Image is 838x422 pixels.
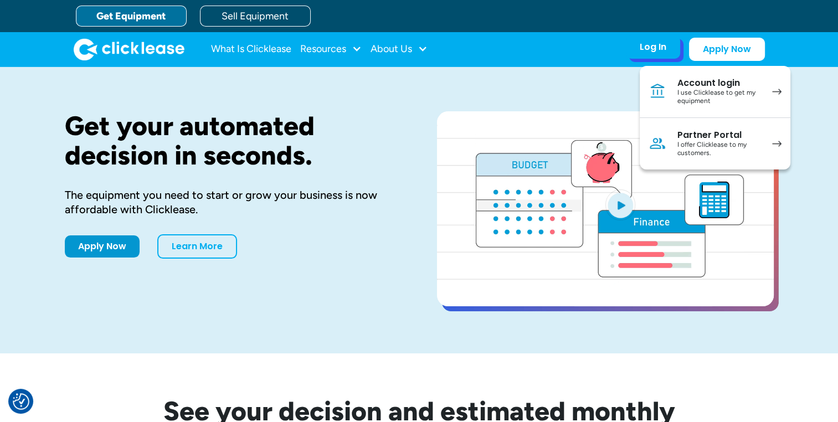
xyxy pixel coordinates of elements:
nav: Log In [640,66,790,169]
img: Person icon [649,135,666,152]
img: Clicklease logo [74,38,184,60]
div: I offer Clicklease to my customers. [677,141,761,158]
a: Account loginI use Clicklease to get my equipment [640,66,790,118]
a: What Is Clicklease [211,38,291,60]
img: Revisit consent button [13,393,29,410]
div: Partner Portal [677,130,761,141]
div: I use Clicklease to get my equipment [677,89,761,106]
div: Log In [640,42,666,53]
button: Consent Preferences [13,393,29,410]
img: Bank icon [649,83,666,100]
img: arrow [772,89,782,95]
div: About Us [371,38,428,60]
img: Blue play button logo on a light blue circular background [605,189,635,220]
a: open lightbox [437,111,774,306]
div: Resources [300,38,362,60]
div: The equipment you need to start or grow your business is now affordable with Clicklease. [65,188,402,217]
a: Partner PortalI offer Clicklease to my customers. [640,118,790,169]
div: Account login [677,78,761,89]
img: arrow [772,141,782,147]
a: home [74,38,184,60]
a: Sell Equipment [200,6,311,27]
a: Get Equipment [76,6,187,27]
a: Learn More [157,234,237,259]
h1: Get your automated decision in seconds. [65,111,402,170]
a: Apply Now [65,235,140,258]
a: Apply Now [689,38,765,61]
